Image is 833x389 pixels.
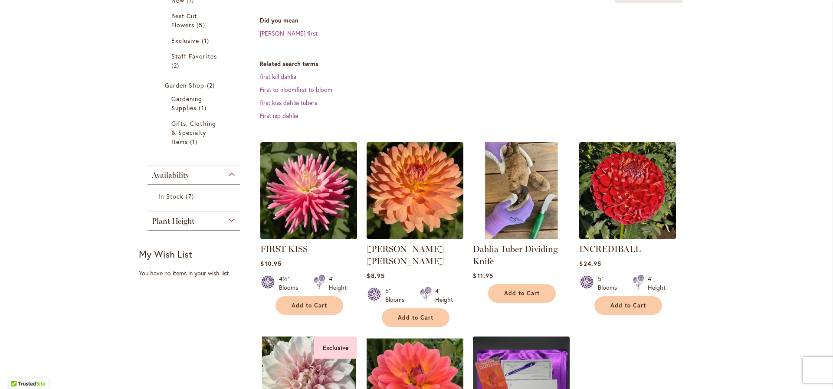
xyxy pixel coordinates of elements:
[171,11,219,29] a: Best Cut Flowers
[199,103,208,112] span: 1
[139,248,192,260] strong: My Wish List
[171,36,199,45] span: Exclusive
[598,275,622,292] div: 5" Blooms
[158,192,232,201] a: In Stock 7
[152,216,194,226] span: Plant Height
[171,119,216,146] span: Gifts, Clothing & Specialty Items
[158,192,184,200] span: In Stock
[260,72,296,81] a: first kill dahlia
[171,36,219,45] a: Exclusive
[314,337,357,359] div: Exclusive
[171,61,181,70] span: 2
[260,85,332,94] a: First to nloomfirst to bloom
[579,142,676,239] img: Incrediball
[260,259,281,268] span: $10.95
[382,308,449,327] button: Add to Cart
[171,119,219,146] a: Gifts, Clothing &amp; Specialty Items
[260,244,308,254] a: FIRST KISS
[279,275,303,292] div: 4½" Blooms
[504,290,540,297] span: Add to Cart
[260,16,694,25] dt: Did you mean
[260,111,298,120] a: First nip dahlia
[579,244,641,254] a: INCREDIBALL
[260,232,357,241] a: FIRST KISS
[579,232,676,241] a: Incrediball
[152,170,189,180] span: Availability
[488,284,556,303] button: Add to Cart
[473,142,570,239] img: Dahlia Tuber Dividing Knife
[367,271,384,280] span: $8.95
[648,275,666,292] div: 4' Height
[473,244,558,266] a: Dahlia Tuber Dividing Knife
[197,20,207,29] span: 5
[367,244,444,266] a: [PERSON_NAME] [PERSON_NAME]
[367,142,463,239] img: GABRIELLE MARIE
[275,296,343,315] button: Add to Cart
[165,81,205,89] span: Garden Shop
[473,271,493,280] span: $11.95
[171,94,219,112] a: Gardening Supplies
[190,137,200,146] span: 1
[385,287,410,304] div: 5" Blooms
[260,98,317,107] a: first kiss dahlia tubers
[171,95,202,112] span: Gardening Supplies
[398,314,433,321] span: Add to Cart
[260,59,694,68] dt: Related search terms
[260,29,318,37] a: [PERSON_NAME] first
[202,36,211,45] span: 1
[579,259,601,268] span: $24.95
[435,287,453,304] div: 4' Height
[260,142,357,239] img: FIRST KISS
[171,12,197,29] span: Best Cut Flowers
[367,232,463,241] a: GABRIELLE MARIE
[473,232,570,241] a: Dahlia Tuber Dividing Knife
[7,358,31,382] iframe: Launch Accessibility Center
[329,275,347,292] div: 4' Height
[171,52,219,70] a: Staff Favorites
[207,81,217,90] span: 2
[610,302,646,309] span: Add to Cart
[594,296,662,315] button: Add to Cart
[292,302,327,309] span: Add to Cart
[139,269,255,278] div: You have no items in your wish list.
[165,81,225,90] a: Garden Shop
[186,192,196,201] span: 7
[171,52,217,60] span: Staff Favorites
